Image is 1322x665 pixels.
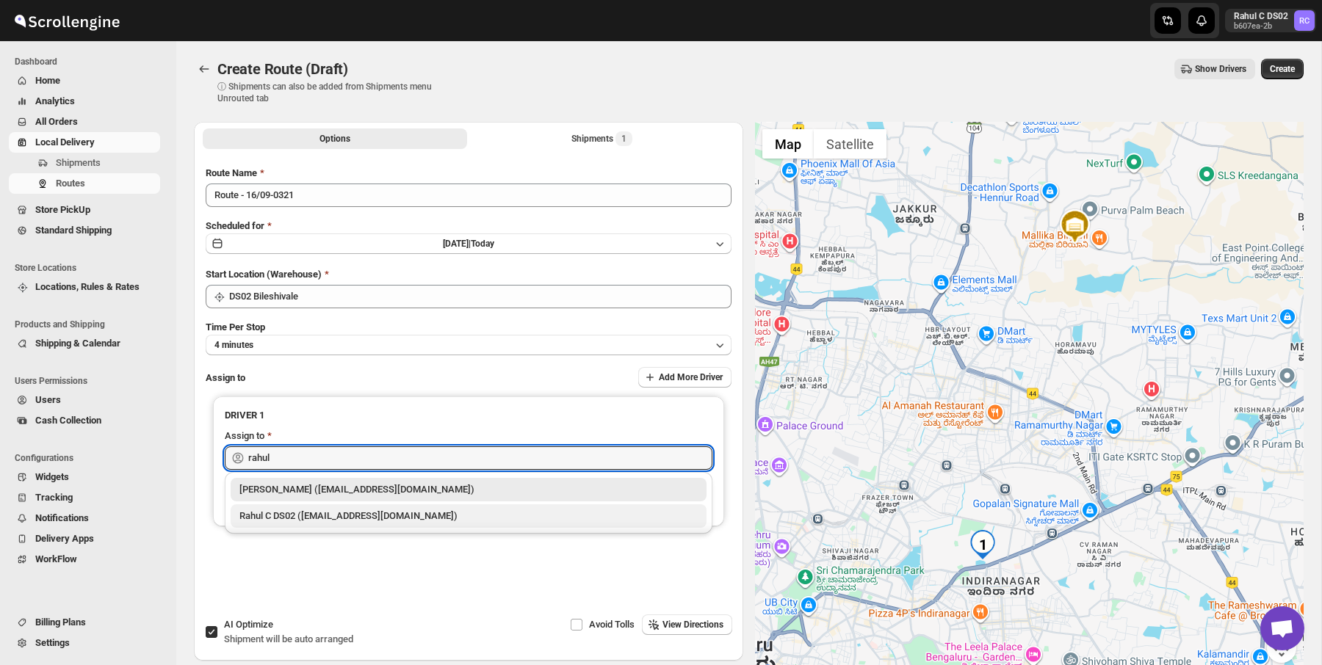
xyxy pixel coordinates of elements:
span: Shipments [56,157,101,168]
span: View Directions [662,619,723,631]
span: Route Name [206,167,257,178]
span: Create Route (Draft) [217,60,348,78]
span: Time Per Stop [206,321,265,332]
button: Routes [194,59,214,79]
input: Eg: Bengaluru Route [206,183,732,207]
button: Show Drivers [1174,59,1255,79]
button: Show satellite imagery [814,129,886,159]
button: Show street map [762,129,814,159]
span: Configurations [15,452,166,464]
span: Today [471,239,494,249]
button: Settings [9,633,160,653]
button: 4 minutes [206,335,732,355]
span: [DATE] | [443,239,471,249]
span: Routes [56,178,85,189]
span: Shipping & Calendar [35,338,120,349]
span: Settings [35,637,70,648]
span: Products and Shipping [15,319,166,330]
div: 1 [968,530,997,559]
span: Rahul C DS02 [1294,10,1315,31]
h3: DRIVER 1 [225,408,712,423]
button: Locations, Rules & Rates [9,277,160,297]
button: Analytics [9,91,160,112]
span: Store PickUp [35,204,90,215]
span: Standard Shipping [35,225,112,236]
span: Options [319,133,350,145]
button: [DATE]|Today [206,233,732,254]
button: Notifications [9,508,160,528]
span: Tracking [35,492,73,503]
button: Users [9,390,160,410]
span: AI Optimize [224,619,273,630]
button: Widgets [9,467,160,487]
div: Assign to [225,429,264,443]
span: Local Delivery [35,137,95,148]
span: Delivery Apps [35,533,94,544]
button: Cash Collection [9,410,160,431]
div: Shipments [571,131,632,146]
button: Routes [9,173,160,194]
span: All Orders [35,116,78,127]
span: Users Permissions [15,375,166,387]
button: Billing Plans [9,612,160,633]
span: Create [1270,63,1295,75]
button: Shipping & Calendar [9,333,160,354]
button: Tracking [9,487,160,508]
button: Home [9,70,160,91]
button: Create [1261,59,1304,79]
span: Users [35,394,61,405]
img: ScrollEngine [12,2,122,39]
span: Dashboard [15,56,166,68]
button: Shipments [9,153,160,173]
p: ⓘ Shipments can also be added from Shipments menu Unrouted tab [217,81,449,104]
input: Search assignee [248,446,712,470]
button: User menu [1225,9,1316,32]
span: 1 [621,133,626,145]
span: Scheduled for [206,220,264,231]
li: Rahul Chopra (pukhraj@home-run.co) [225,478,712,501]
span: Widgets [35,471,69,482]
button: Add More Driver [638,367,732,388]
button: View Directions [642,614,732,635]
span: Avoid Tolls [589,619,635,630]
button: Delivery Apps [9,528,160,549]
button: Selected Shipments [470,128,734,149]
button: All Orders [9,112,160,132]
li: Rahul C DS02 (rahul.chopra@home-run.co) [225,501,712,528]
div: All Route Options [194,154,743,614]
div: [PERSON_NAME] ([EMAIL_ADDRESS][DOMAIN_NAME]) [239,482,698,497]
span: Add More Driver [659,371,723,383]
span: Shipment will be auto arranged [224,633,353,644]
button: Map camera controls [1267,633,1296,663]
span: 4 minutes [214,339,253,351]
span: Start Location (Warehouse) [206,269,322,280]
span: Cash Collection [35,415,101,426]
input: Search location [229,285,732,308]
button: WorkFlow [9,549,160,570]
span: Assign to [206,372,245,383]
div: Rahul C DS02 ([EMAIL_ADDRESS][DOMAIN_NAME]) [239,509,698,523]
text: RC [1299,16,1310,26]
div: Open chat [1260,606,1304,650]
span: Notifications [35,512,89,523]
span: Show Drivers [1195,63,1246,75]
span: Billing Plans [35,617,86,628]
span: Store Locations [15,262,166,274]
p: Rahul C DS02 [1234,10,1288,22]
span: Analytics [35,95,75,106]
p: b607ea-2b [1234,22,1288,31]
span: Home [35,75,60,86]
span: WorkFlow [35,553,77,564]
button: All Route Options [203,128,467,149]
span: Locations, Rules & Rates [35,281,140,292]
